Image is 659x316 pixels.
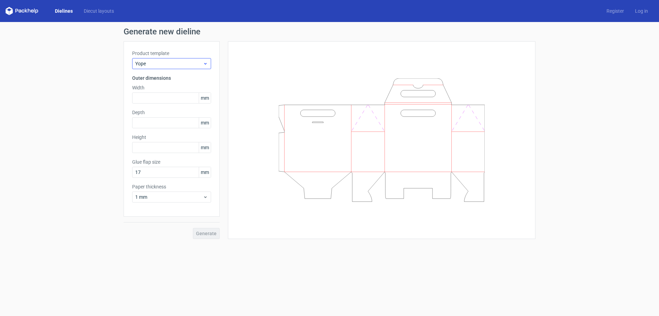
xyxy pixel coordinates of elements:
[124,28,535,36] h1: Generate new dieline
[49,8,78,14] a: Dielines
[132,183,211,190] label: Paper thickness
[132,159,211,165] label: Glue flap size
[199,118,211,128] span: mm
[629,8,654,14] a: Log in
[199,167,211,177] span: mm
[78,8,119,14] a: Diecut layouts
[132,75,211,81] h3: Outer dimensions
[135,194,203,200] span: 1 mm
[601,8,629,14] a: Register
[132,84,211,91] label: Width
[132,134,211,141] label: Height
[132,109,211,116] label: Depth
[199,142,211,153] span: mm
[199,93,211,103] span: mm
[135,60,203,67] span: Yope
[132,50,211,57] label: Product template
